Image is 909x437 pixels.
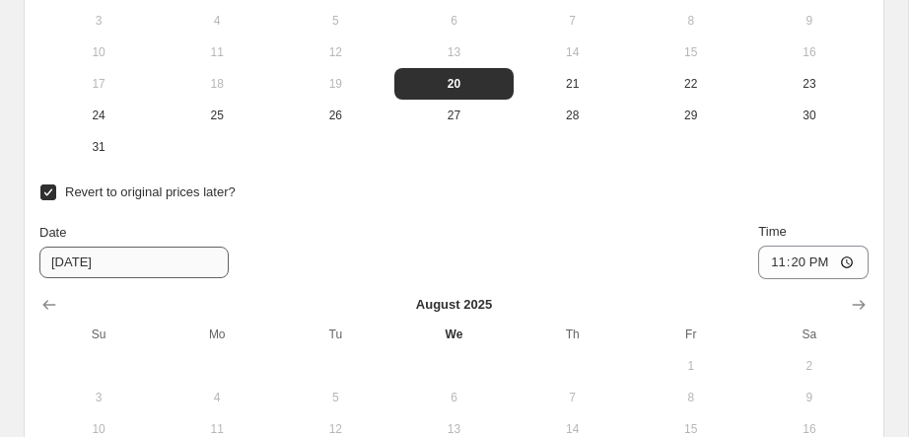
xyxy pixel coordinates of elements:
span: 3 [47,13,150,29]
button: Saturday August 9 2025 [750,5,869,36]
button: Sunday August 24 2025 [39,100,158,131]
span: Su [47,327,150,342]
button: Saturday August 16 2025 [750,36,869,68]
span: 16 [758,421,861,437]
span: 23 [758,76,861,92]
button: Friday August 29 2025 [632,100,750,131]
span: 7 [522,390,624,405]
span: 14 [522,421,624,437]
span: 29 [640,108,742,123]
span: 8 [640,13,742,29]
th: Monday [158,319,276,350]
span: 31 [47,139,150,155]
span: 22 [640,76,742,92]
span: Th [522,327,624,342]
button: Tuesday August 26 2025 [276,100,394,131]
span: Mo [166,327,268,342]
button: Sunday August 17 2025 [39,68,158,100]
button: Saturday August 30 2025 [750,100,869,131]
th: Friday [632,319,750,350]
span: 13 [402,44,505,60]
span: 13 [402,421,505,437]
span: Revert to original prices later? [65,184,236,199]
button: Wednesday August 27 2025 [394,100,513,131]
button: Monday August 25 2025 [158,100,276,131]
button: Thursday August 21 2025 [514,68,632,100]
span: 19 [284,76,386,92]
span: 18 [166,76,268,92]
button: Today Wednesday August 20 2025 [394,68,513,100]
button: Tuesday August 12 2025 [276,36,394,68]
th: Sunday [39,319,158,350]
button: Sunday August 31 2025 [39,131,158,163]
button: Sunday August 3 2025 [39,382,158,413]
span: 20 [402,76,505,92]
span: Fr [640,327,742,342]
button: Friday August 22 2025 [632,68,750,100]
span: 11 [166,421,268,437]
span: 17 [47,76,150,92]
span: 7 [522,13,624,29]
span: 30 [758,108,861,123]
span: Sa [758,327,861,342]
span: 9 [758,13,861,29]
span: 1 [640,358,742,374]
th: Saturday [750,319,869,350]
span: 21 [522,76,624,92]
button: Saturday August 2 2025 [750,350,869,382]
span: 14 [522,44,624,60]
span: 27 [402,108,505,123]
button: Thursday August 7 2025 [514,382,632,413]
button: Monday August 18 2025 [158,68,276,100]
button: Friday August 1 2025 [632,350,750,382]
span: 6 [402,13,505,29]
button: Show next month, September 2025 [845,291,873,319]
span: 15 [640,421,742,437]
span: We [402,327,505,342]
span: 2 [758,358,861,374]
button: Tuesday August 5 2025 [276,382,394,413]
span: 9 [758,390,861,405]
span: 11 [166,44,268,60]
button: Saturday August 23 2025 [750,68,869,100]
span: 3 [47,390,150,405]
th: Tuesday [276,319,394,350]
button: Wednesday August 6 2025 [394,5,513,36]
button: Show previous month, July 2025 [35,291,63,319]
span: Tu [284,327,386,342]
span: 15 [640,44,742,60]
button: Wednesday August 6 2025 [394,382,513,413]
th: Wednesday [394,319,513,350]
span: 5 [284,390,386,405]
span: 4 [166,13,268,29]
button: Wednesday August 13 2025 [394,36,513,68]
span: 16 [758,44,861,60]
button: Sunday August 10 2025 [39,36,158,68]
button: Saturday August 9 2025 [750,382,869,413]
span: 4 [166,390,268,405]
button: Tuesday August 5 2025 [276,5,394,36]
span: 25 [166,108,268,123]
span: 12 [284,421,386,437]
button: Friday August 8 2025 [632,5,750,36]
button: Thursday August 28 2025 [514,100,632,131]
button: Monday August 11 2025 [158,36,276,68]
button: Tuesday August 19 2025 [276,68,394,100]
span: 5 [284,13,386,29]
span: 10 [47,44,150,60]
span: 12 [284,44,386,60]
span: 24 [47,108,150,123]
button: Sunday August 3 2025 [39,5,158,36]
input: 8/20/2025 [39,247,229,278]
span: 10 [47,421,150,437]
button: Friday August 15 2025 [632,36,750,68]
button: Monday August 4 2025 [158,382,276,413]
span: 6 [402,390,505,405]
span: 28 [522,108,624,123]
button: Friday August 8 2025 [632,382,750,413]
span: Time [758,224,786,239]
th: Thursday [514,319,632,350]
button: Monday August 4 2025 [158,5,276,36]
span: 8 [640,390,742,405]
button: Thursday August 14 2025 [514,36,632,68]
